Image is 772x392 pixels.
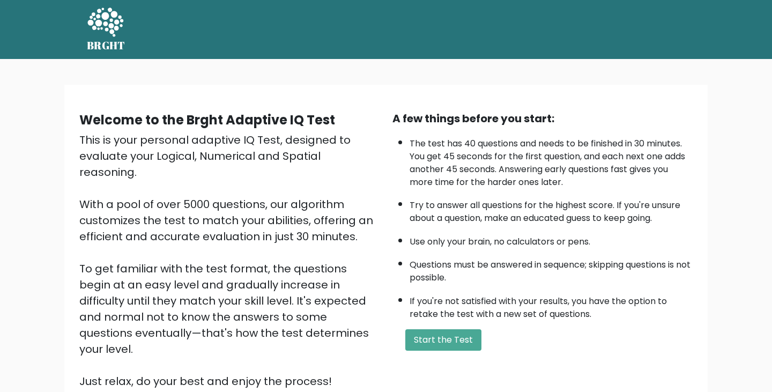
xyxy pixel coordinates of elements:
button: Start the Test [405,329,481,351]
li: Try to answer all questions for the highest score. If you're unsure about a question, make an edu... [410,194,693,225]
h5: BRGHT [87,39,125,52]
li: Use only your brain, no calculators or pens. [410,230,693,248]
li: If you're not satisfied with your results, you have the option to retake the test with a new set ... [410,290,693,321]
div: A few things before you start: [392,110,693,127]
b: Welcome to the Brght Adaptive IQ Test [79,111,335,129]
a: BRGHT [87,4,125,55]
li: Questions must be answered in sequence; skipping questions is not possible. [410,253,693,284]
li: The test has 40 questions and needs to be finished in 30 minutes. You get 45 seconds for the firs... [410,132,693,189]
div: This is your personal adaptive IQ Test, designed to evaluate your Logical, Numerical and Spatial ... [79,132,380,389]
